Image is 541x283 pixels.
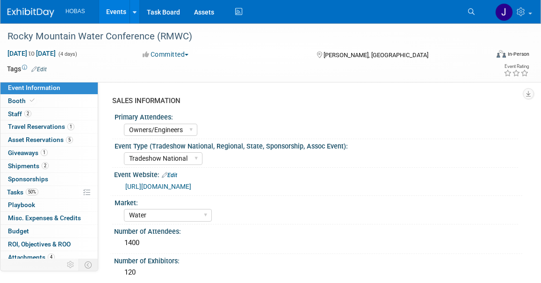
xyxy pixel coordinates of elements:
[115,196,518,208] div: Market:
[495,3,513,21] img: Jennifer Jensen
[0,173,98,186] a: Sponsorships
[115,110,518,122] div: Primary Attendees:
[58,51,77,57] span: (4 days)
[8,97,36,104] span: Booth
[0,186,98,199] a: Tasks50%
[0,108,98,120] a: Staff2
[0,120,98,133] a: Travel Reservations1
[8,162,49,170] span: Shipments
[114,254,522,266] div: Number of Exhibitors:
[0,160,98,172] a: Shipments2
[162,172,177,179] a: Edit
[31,66,47,73] a: Edit
[8,84,60,91] span: Event Information
[8,175,48,183] span: Sponsorships
[115,139,518,151] div: Event Type (Tradeshow National, Regional, State, Sponsorship, Assoc Event):
[139,50,192,59] button: Committed
[63,259,79,271] td: Personalize Event Tab Strip
[48,253,55,261] span: 4
[507,51,529,58] div: In-Person
[0,82,98,94] a: Event Information
[4,28,478,45] div: Rocky Mountain Water Conference (RMWC)
[7,49,56,58] span: [DATE] [DATE]
[79,259,98,271] td: Toggle Event Tabs
[504,64,529,69] div: Event Rating
[7,64,47,74] td: Tags
[324,52,428,59] span: [PERSON_NAME], [GEOGRAPHIC_DATA]
[0,251,98,264] a: Attachments4
[8,149,48,156] span: Giveaways
[41,149,48,156] span: 1
[0,95,98,107] a: Booth
[42,162,49,169] span: 2
[24,110,31,117] span: 2
[114,224,522,236] div: Number of Attendees:
[67,123,74,130] span: 1
[7,8,54,17] img: ExhibitDay
[8,227,29,235] span: Budget
[66,136,73,143] span: 5
[0,225,98,238] a: Budget
[121,236,515,250] div: 1400
[8,214,81,222] span: Misc. Expenses & Credits
[114,168,522,180] div: Event Website:
[7,188,38,196] span: Tasks
[65,8,85,15] span: HOBAS
[8,240,71,248] span: ROI, Objectives & ROO
[8,110,31,118] span: Staff
[0,238,98,251] a: ROI, Objectives & ROO
[121,265,515,280] div: 120
[26,188,38,195] span: 50%
[0,134,98,146] a: Asset Reservations5
[8,123,74,130] span: Travel Reservations
[0,212,98,224] a: Misc. Expenses & Credits
[497,50,506,58] img: Format-Inperson.png
[112,96,515,106] div: SALES INFORMATION
[8,201,35,209] span: Playbook
[8,253,55,261] span: Attachments
[125,183,191,190] a: [URL][DOMAIN_NAME]
[27,50,36,57] span: to
[0,147,98,159] a: Giveaways1
[30,98,35,103] i: Booth reservation complete
[448,49,529,63] div: Event Format
[8,136,73,143] span: Asset Reservations
[0,199,98,211] a: Playbook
